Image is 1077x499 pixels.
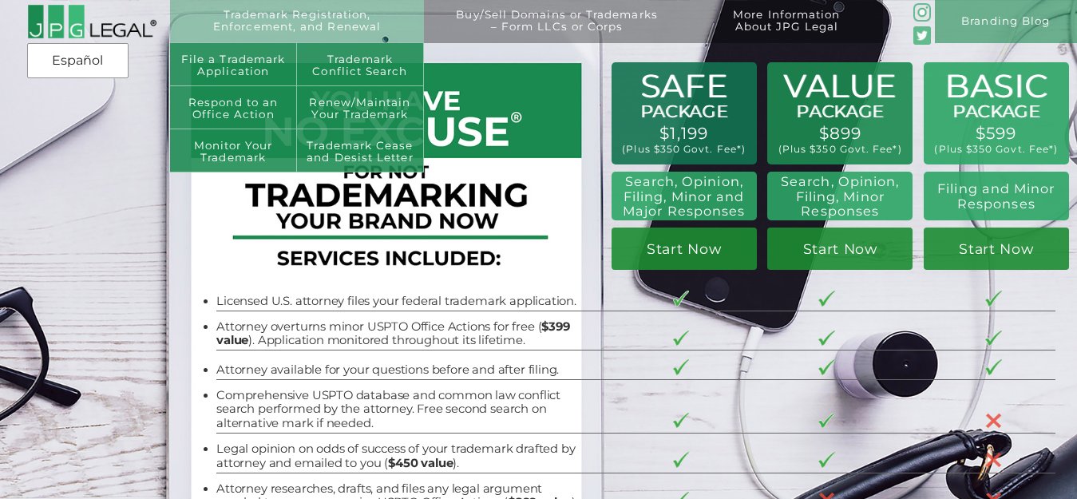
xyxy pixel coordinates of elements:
[32,46,124,75] a: Español
[297,129,424,172] a: Trademark Cease and Desist Letter
[932,181,1061,212] h2: Filing and Minor Responses
[297,86,424,129] a: Renew/Maintain Your Trademark
[388,456,453,470] b: $450 value
[776,174,905,220] h2: Search, Opinion, Filing, Minor Responses
[985,359,1001,375] img: checkmark-border-3.png
[170,86,297,129] a: Respond to an Office Action
[673,331,689,347] img: checkmark-border-3.png
[673,359,689,375] img: checkmark-border-3.png
[818,413,834,429] img: checkmark-border-3.png
[985,331,1001,347] img: checkmark-border-3.png
[216,389,580,431] li: Comprehensive USPTO database and common law conflict search performed by the attorney. Free secon...
[985,413,1001,429] img: X-30-3.png
[170,43,297,86] a: File a Trademark Application
[985,452,1001,468] img: X-30-3.png
[818,359,834,375] img: checkmark-border-3.png
[170,129,297,172] a: Monitor Your Trademark
[618,174,750,220] h2: Search, Opinion, Filing, Minor and Major Responses
[924,228,1069,270] a: Start Now
[216,363,580,378] li: Attorney available for your questions before and after filing.
[818,331,834,347] img: checkmark-border-3.png
[216,295,580,309] li: Licensed U.S. attorney files your federal trademark application.
[216,319,570,348] b: $399 value
[818,291,834,307] img: checkmark-border-3.png
[673,291,689,307] img: checkmark-border-3.png
[701,9,873,52] a: More InformationAbout JPG Legal
[818,452,834,468] img: checkmark-border-3.png
[216,442,580,470] li: Legal opinion on odds of success of your trademark drafted by attorney and emailed to you ( ).
[767,228,913,270] a: Start Now
[913,26,931,44] img: Twitter_Social_Icon_Rounded_Square_Color-mid-green3-90.png
[673,413,689,429] img: checkmark-border-3.png
[27,4,156,39] img: 2016-logo-black-letters-3-r.png
[216,320,580,348] li: Attorney overturns minor USPTO Office Actions for free ( ). Application monitored throughout its ...
[985,291,1001,307] img: checkmark-border-3.png
[913,3,931,21] img: glyph-logo_May2016-green3-90.png
[612,228,757,270] a: Start Now
[181,9,414,52] a: Trademark Registration,Enforcement, and Renewal
[673,452,689,468] img: checkmark-border-3.png
[424,9,690,52] a: Buy/Sell Domains or Trademarks– Form LLCs or Corps
[297,43,424,86] a: Trademark Conflict Search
